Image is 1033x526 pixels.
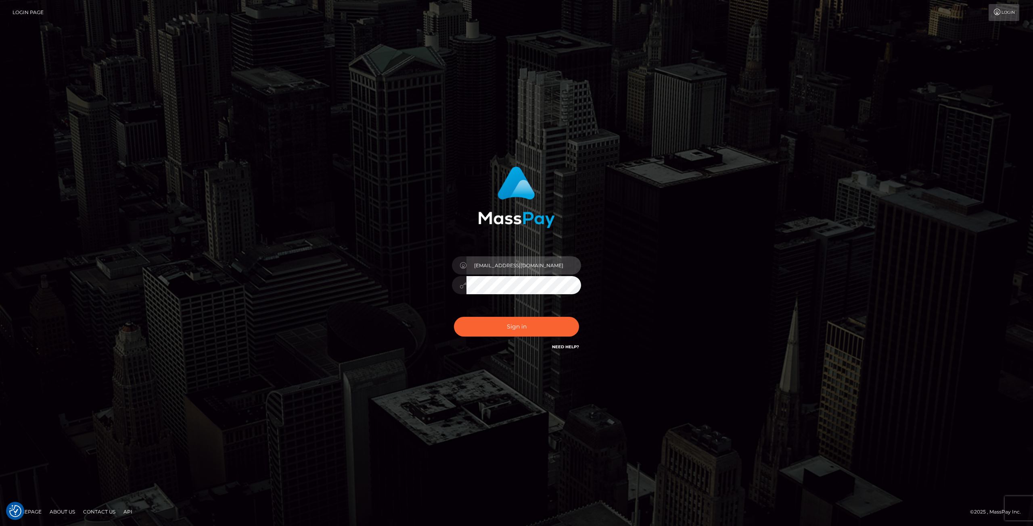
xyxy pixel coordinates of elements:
[552,344,579,349] a: Need Help?
[46,505,78,518] a: About Us
[9,505,21,517] button: Consent Preferences
[454,317,579,337] button: Sign in
[13,4,44,21] a: Login Page
[9,505,21,517] img: Revisit consent button
[9,505,45,518] a: Homepage
[989,4,1019,21] a: Login
[970,507,1027,516] div: © 2025 , MassPay Inc.
[466,256,581,274] input: Username...
[80,505,119,518] a: Contact Us
[120,505,136,518] a: API
[478,166,555,228] img: MassPay Login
